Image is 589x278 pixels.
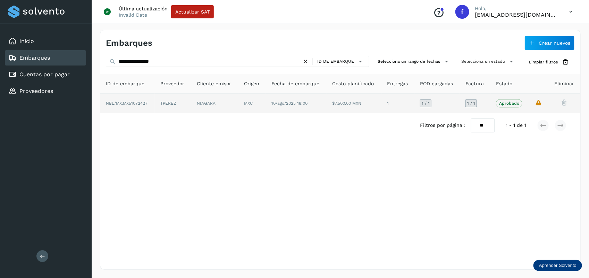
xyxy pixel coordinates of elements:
[333,80,374,87] span: Costo planificado
[533,260,582,271] div: Aprender Solvento
[155,94,191,113] td: TPEREZ
[317,58,354,64] span: ID de embarque
[529,59,558,65] span: Limpiar filtros
[523,56,575,69] button: Limpiar filtros
[119,6,168,12] p: Última actualización
[375,56,453,67] button: Selecciona un rango de fechas
[175,9,210,14] span: Actualizar SAT
[271,80,319,87] span: Fecha de embarque
[524,36,575,50] button: Crear nuevos
[244,80,259,87] span: Origen
[19,88,53,94] a: Proveedores
[106,101,148,106] span: NBL/MX.MX51072427
[499,101,519,106] p: Aprobado
[191,94,239,113] td: NIAGARA
[5,84,86,99] div: Proveedores
[467,101,475,105] span: 1 / 1
[5,34,86,49] div: Inicio
[539,263,577,268] p: Aprender Solvento
[554,80,574,87] span: Eliminar
[539,41,570,45] span: Crear nuevos
[327,94,381,113] td: $7,500.00 MXN
[197,80,232,87] span: Cliente emisor
[381,94,414,113] td: 1
[19,38,34,44] a: Inicio
[475,11,558,18] p: fepadilla@niagarawater.com
[19,54,50,61] a: Embarques
[160,80,184,87] span: Proveedor
[465,80,484,87] span: Factura
[422,101,430,105] span: 1 / 1
[106,38,152,48] h4: Embarques
[171,5,214,18] button: Actualizar SAT
[475,6,558,11] p: Hola,
[119,12,147,18] p: Invalid Date
[458,56,518,67] button: Selecciona un estado
[19,71,70,78] a: Cuentas por pagar
[238,94,266,113] td: MXC
[315,57,366,67] button: ID de embarque
[387,80,408,87] span: Entregas
[106,80,144,87] span: ID de embarque
[5,50,86,66] div: Embarques
[420,122,465,129] span: Filtros por página :
[506,122,526,129] span: 1 - 1 de 1
[496,80,512,87] span: Estado
[5,67,86,82] div: Cuentas por pagar
[420,80,453,87] span: POD cargadas
[271,101,308,106] span: 10/ago/2025 18:00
